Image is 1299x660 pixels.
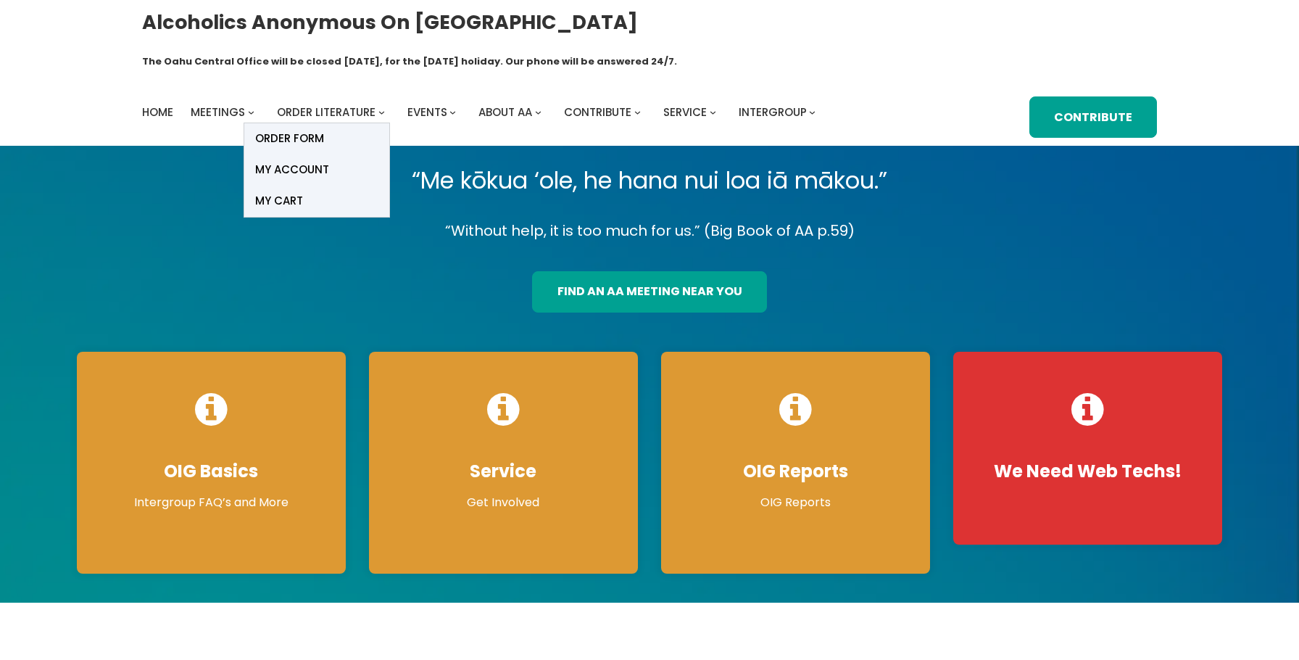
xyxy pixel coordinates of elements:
[564,104,631,120] span: Contribute
[676,461,916,482] h4: OIG Reports
[676,494,916,511] p: OIG Reports
[277,104,375,120] span: Order Literature
[383,461,623,482] h4: Service
[478,104,532,120] span: About AA
[142,54,677,69] h1: The Oahu Central Office will be closed [DATE], for the [DATE] holiday. Our phone will be answered...
[1029,96,1157,138] a: Contribute
[663,102,707,123] a: Service
[407,102,447,123] a: Events
[65,160,1234,201] p: “Me kōkua ‘ole, he hana nui loa iā mākou.”
[191,104,245,120] span: Meetings
[244,123,389,154] a: ORDER FORM
[809,109,815,115] button: Intergroup submenu
[739,104,807,120] span: Intergroup
[191,102,245,123] a: Meetings
[383,494,623,511] p: Get Involved
[739,102,807,123] a: Intergroup
[535,109,541,115] button: About AA submenu
[532,271,766,313] a: find an aa meeting near you
[449,109,456,115] button: Events submenu
[91,461,331,482] h4: OIG Basics
[244,186,389,217] a: My Cart
[91,494,331,511] p: Intergroup FAQ’s and More
[255,128,324,149] span: ORDER FORM
[407,104,447,120] span: Events
[478,102,532,123] a: About AA
[968,461,1208,482] h4: We Need Web Techs!
[634,109,641,115] button: Contribute submenu
[142,5,638,39] a: Alcoholics Anonymous on [GEOGRAPHIC_DATA]
[142,102,821,123] nav: Intergroup
[564,102,631,123] a: Contribute
[65,218,1234,244] p: “Without help, it is too much for us.” (Big Book of AA p.59)
[248,109,254,115] button: Meetings submenu
[663,104,707,120] span: Service
[142,104,173,120] span: Home
[378,109,385,115] button: Order Literature submenu
[142,102,173,123] a: Home
[255,191,303,211] span: My Cart
[244,154,389,186] a: My account
[255,160,329,180] span: My account
[710,109,716,115] button: Service submenu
